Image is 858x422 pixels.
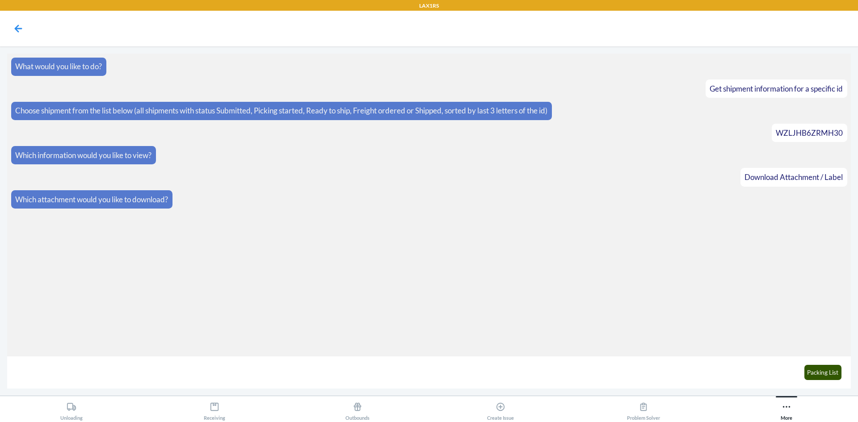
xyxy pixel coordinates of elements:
[715,396,858,421] button: More
[143,396,286,421] button: Receiving
[286,396,429,421] button: Outbounds
[419,2,439,10] p: LAX1RS
[204,398,225,421] div: Receiving
[60,398,83,421] div: Unloading
[781,398,792,421] div: More
[15,150,151,161] p: Which information would you like to view?
[429,396,572,421] button: Create Issue
[572,396,715,421] button: Problem Solver
[15,194,168,205] p: Which attachment would you like to download?
[627,398,660,421] div: Problem Solver
[744,172,843,182] span: Download Attachment / Label
[345,398,370,421] div: Outbounds
[804,365,842,380] button: Packing List
[487,398,514,421] div: Create Issue
[15,105,547,117] p: Choose shipment from the list below (all shipments with status Submitted, Picking started, Ready ...
[776,128,843,138] span: WZLJHB6ZRMH30
[15,61,102,72] p: What would you like to do?
[710,84,843,93] span: Get shipment information for a specific id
